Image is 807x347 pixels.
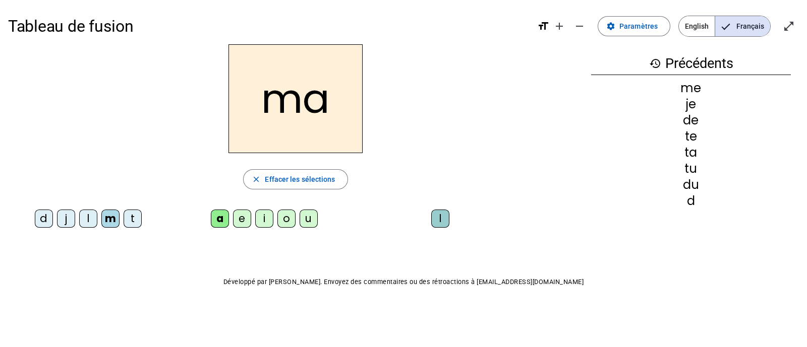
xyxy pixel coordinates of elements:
[569,16,590,36] button: Diminuer la taille de la police
[591,98,791,110] div: je
[619,20,658,32] span: Paramètres
[591,130,791,143] div: te
[8,276,799,288] p: Développé par [PERSON_NAME]. Envoyez des commentaires ou des rétroactions à [EMAIL_ADDRESS][DOMAI...
[598,16,670,36] button: Paramètres
[233,210,251,228] div: e
[591,52,791,75] h3: Précédents
[79,210,97,228] div: l
[57,210,75,228] div: j
[537,20,549,32] mat-icon: format_size
[35,210,53,228] div: d
[649,57,661,70] mat-icon: history
[678,16,771,37] mat-button-toggle-group: Language selection
[101,210,120,228] div: m
[606,22,615,31] mat-icon: settings
[277,210,296,228] div: o
[591,179,791,191] div: du
[431,210,449,228] div: l
[591,114,791,126] div: de
[300,210,318,228] div: u
[255,210,273,228] div: i
[573,20,586,32] mat-icon: remove
[252,175,261,184] mat-icon: close
[549,16,569,36] button: Augmenter la taille de la police
[591,195,791,207] div: d
[591,163,791,175] div: tu
[779,16,799,36] button: Entrer en plein écran
[243,169,348,189] button: Effacer les sélections
[228,44,363,153] h2: ma
[679,16,715,36] span: English
[265,173,335,185] span: Effacer les sélections
[591,82,791,94] div: me
[783,20,795,32] mat-icon: open_in_full
[8,10,529,42] h1: Tableau de fusion
[591,147,791,159] div: ta
[211,210,229,228] div: a
[553,20,565,32] mat-icon: add
[124,210,142,228] div: t
[715,16,770,36] span: Français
